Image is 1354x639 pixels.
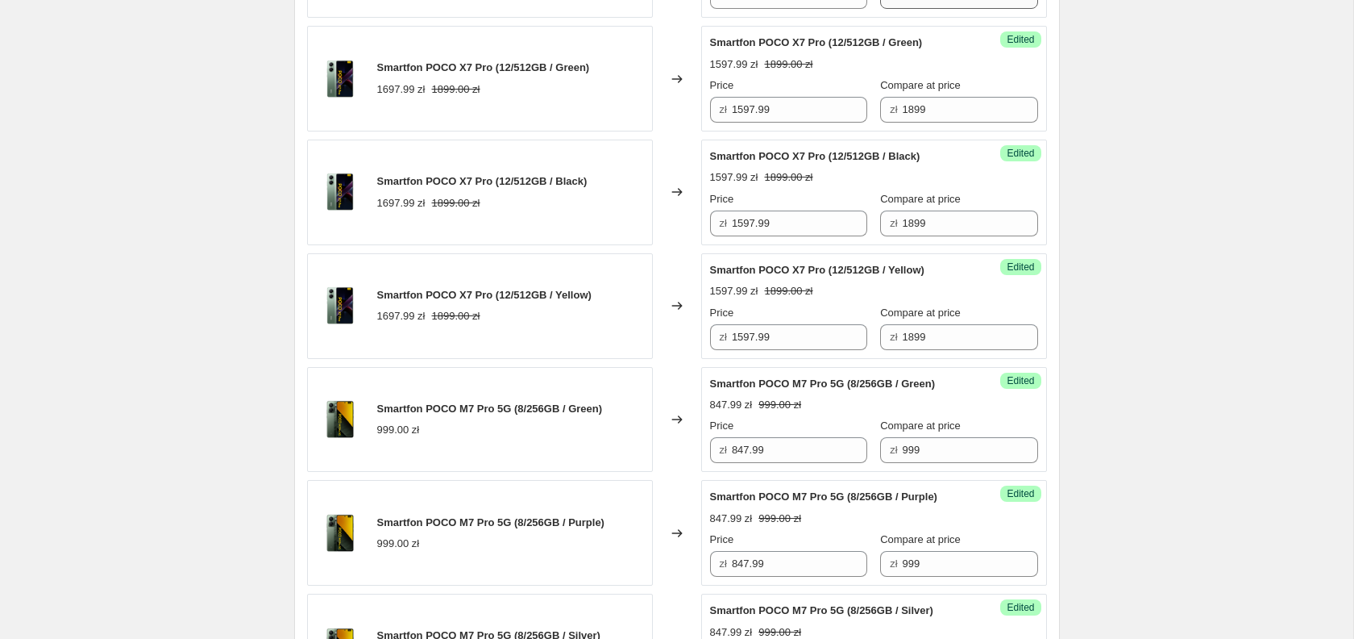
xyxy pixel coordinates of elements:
span: zł [720,217,727,229]
span: Smartfon POCO X7 Pro (12/512GB / Green) [710,36,923,48]
span: Edited [1007,601,1034,614]
span: Price [710,307,734,319]
strike: 1899.00 zł [432,81,480,98]
span: Compare at price [880,420,961,432]
img: 19299_O10-Green-back_front_80x.png [316,282,364,330]
strike: 1899.00 zł [765,283,813,299]
div: 1697.99 zł [377,308,426,324]
span: zł [890,103,897,115]
span: Compare at price [880,79,961,91]
strike: 1899.00 zł [432,308,480,324]
span: Price [710,533,734,545]
span: Smartfon POCO X7 Pro (12/512GB / Yellow) [377,289,592,301]
span: Smartfon POCO M7 Pro 5G (8/256GB / Green) [710,378,936,390]
div: 1697.99 zł [377,195,426,211]
img: 19299_O10-Green-back_front_80x.png [316,168,364,216]
img: 19299_O10-Green-back_front_80x.png [316,55,364,103]
div: 1597.99 zł [710,56,758,73]
span: Smartfon POCO X7 Pro (12/512GB / Black) [377,175,588,187]
span: Smartfon POCO M7 Pro 5G (8/256GB / Green) [377,403,603,415]
span: zł [890,331,897,343]
strike: 1899.00 zł [432,195,480,211]
strike: 999.00 zł [758,397,801,413]
div: 847.99 zł [710,511,753,527]
span: Smartfon POCO M7 Pro 5G (8/256GB / Purple) [377,516,604,528]
span: zł [720,331,727,343]
span: Compare at price [880,193,961,205]
div: 847.99 zł [710,397,753,413]
span: Compare at price [880,533,961,545]
span: Smartfon POCO X7 Pro (12/512GB / Yellow) [710,264,924,276]
span: zł [890,217,897,229]
div: 999.00 zł [377,536,420,552]
span: zł [720,444,727,456]
span: Price [710,193,734,205]
span: Smartfon POCO M7 Pro 5G (8/256GB / Silver) [710,604,933,616]
span: Edited [1007,261,1034,274]
img: 20721_POCO-M7-Pro-5G-main_80x.png [316,395,364,444]
div: 1597.99 zł [710,169,758,186]
span: Smartfon POCO M7 Pro 5G (8/256GB / Purple) [710,491,937,503]
div: 999.00 zł [377,422,420,438]
div: 1597.99 zł [710,283,758,299]
div: 1697.99 zł [377,81,426,98]
span: Edited [1007,374,1034,387]
span: Price [710,79,734,91]
strike: 1899.00 zł [765,56,813,73]
span: Smartfon POCO X7 Pro (12/512GB / Black) [710,150,920,162]
span: Compare at price [880,307,961,319]
span: Edited [1007,33,1034,46]
strike: 999.00 zł [758,511,801,527]
strike: 1899.00 zł [765,169,813,186]
span: zł [890,444,897,456]
span: zł [720,558,727,570]
span: Edited [1007,487,1034,500]
span: zł [890,558,897,570]
img: 20721_POCO-M7-Pro-5G-main_80x.png [316,509,364,558]
span: zł [720,103,727,115]
span: Price [710,420,734,432]
span: Smartfon POCO X7 Pro (12/512GB / Green) [377,61,590,73]
span: Edited [1007,147,1034,160]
